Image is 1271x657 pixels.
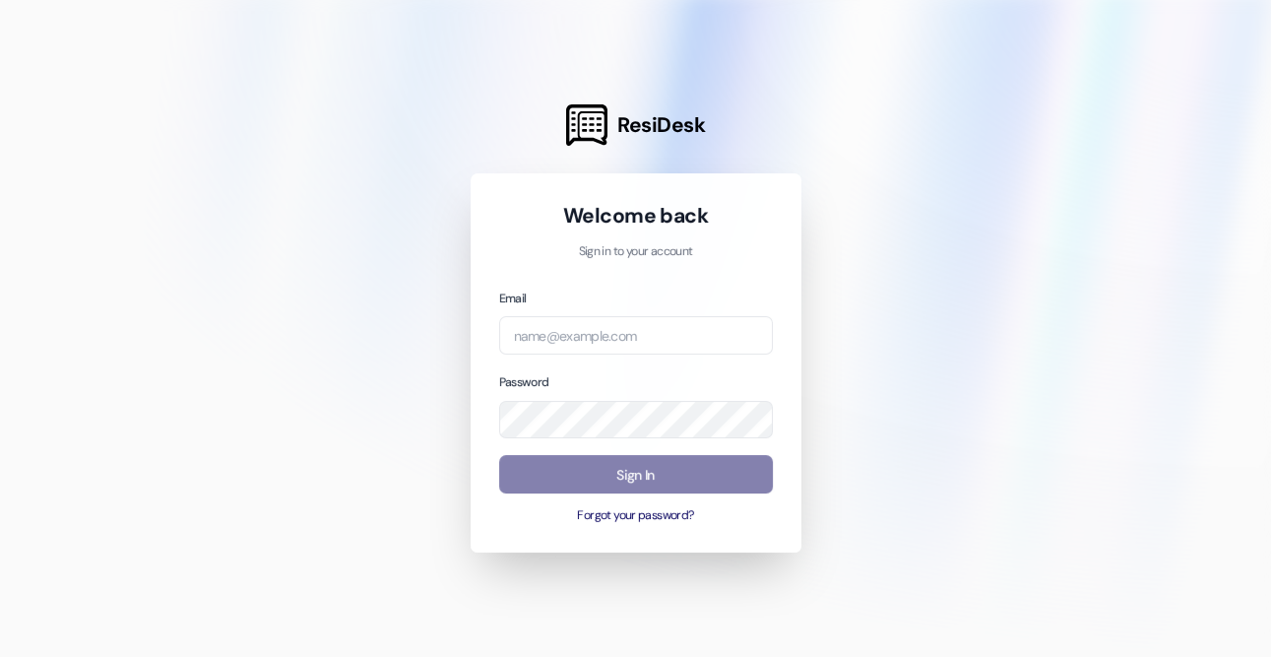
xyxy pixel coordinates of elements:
h1: Welcome back [499,202,773,230]
button: Sign In [499,455,773,493]
button: Forgot your password? [499,507,773,525]
label: Password [499,374,549,390]
img: ResiDesk Logo [566,104,607,146]
p: Sign in to your account [499,243,773,261]
input: name@example.com [499,316,773,355]
span: ResiDesk [617,111,705,139]
label: Email [499,291,527,306]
